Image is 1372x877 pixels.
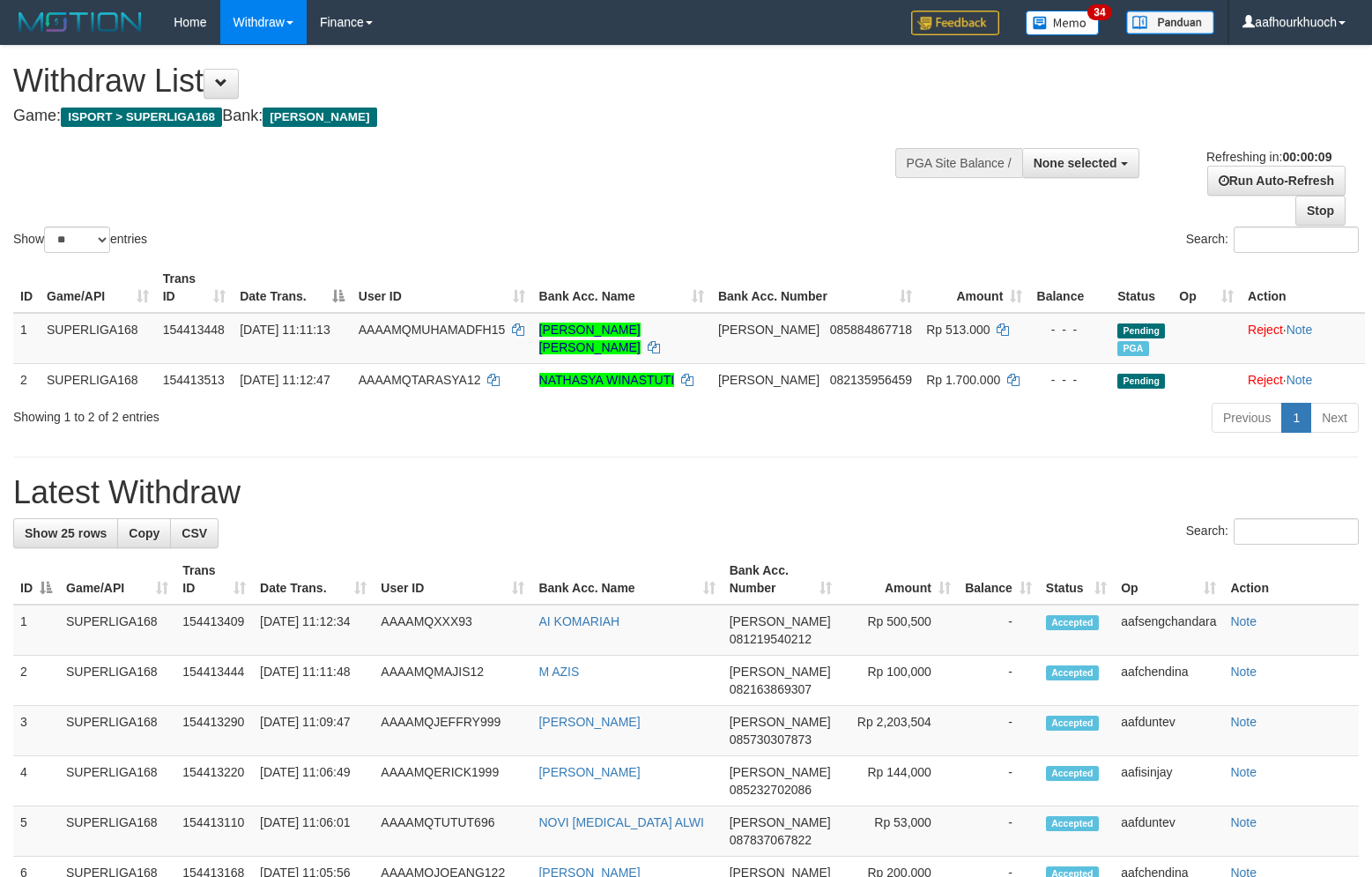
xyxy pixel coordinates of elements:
[374,706,531,756] td: AAAAMQJEFFRY999
[359,373,481,387] span: AAAAMQTARASYA12
[1117,323,1165,338] span: Pending
[538,765,640,779] a: [PERSON_NAME]
[1117,341,1148,356] span: Marked by aafsengchandara
[1234,518,1359,545] input: Search:
[13,554,59,605] th: ID: activate to sort column descending
[13,263,40,313] th: ID
[59,605,175,656] td: SUPERLIGA168
[13,63,897,99] h1: Withdraw List
[1022,148,1139,178] button: None selected
[730,732,812,747] span: Copy 085730307873 to clipboard
[253,806,374,857] td: [DATE] 11:06:01
[175,756,253,806] td: 154413220
[1230,614,1257,628] a: Note
[1117,374,1165,389] span: Pending
[352,263,532,313] th: User ID: activate to sort column ascending
[1046,716,1099,731] span: Accepted
[718,323,819,337] span: [PERSON_NAME]
[1230,665,1257,679] a: Note
[13,656,59,706] td: 2
[59,554,175,605] th: Game/API: activate to sort column ascending
[59,756,175,806] td: SUPERLIGA168
[926,373,1000,387] span: Rp 1.700.000
[532,263,711,313] th: Bank Acc. Name: activate to sort column ascending
[13,108,897,125] h4: Game: Bank:
[1114,554,1223,605] th: Op: activate to sort column ascending
[240,373,330,387] span: [DATE] 11:12:47
[1029,263,1110,313] th: Balance
[730,765,831,779] span: [PERSON_NAME]
[839,706,957,756] td: Rp 2,203,504
[233,263,352,313] th: Date Trans.: activate to sort column descending
[1206,150,1331,164] span: Refreshing in:
[163,373,225,387] span: 154413513
[175,554,253,605] th: Trans ID: activate to sort column ascending
[13,756,59,806] td: 4
[59,806,175,857] td: SUPERLIGA168
[895,148,1022,178] div: PGA Site Balance /
[538,815,703,829] a: NOVI [MEDICAL_DATA] ALWI
[175,656,253,706] td: 154413444
[13,605,59,656] td: 1
[1287,323,1313,337] a: Note
[117,518,171,548] a: Copy
[1230,715,1257,729] a: Note
[1295,196,1346,226] a: Stop
[240,323,330,337] span: [DATE] 11:11:13
[730,815,831,829] span: [PERSON_NAME]
[1287,373,1313,387] a: Note
[374,806,531,857] td: AAAAMQTUTUT696
[919,263,1029,313] th: Amount: activate to sort column ascending
[1114,605,1223,656] td: aafsengchandara
[1281,403,1311,433] a: 1
[539,323,641,354] a: [PERSON_NAME] [PERSON_NAME]
[958,756,1039,806] td: -
[839,756,957,806] td: Rp 144,000
[13,9,147,35] img: MOTION_logo.png
[1241,263,1365,313] th: Action
[182,526,207,540] span: CSV
[1172,263,1241,313] th: Op: activate to sort column ascending
[839,605,957,656] td: Rp 500,500
[1087,4,1111,20] span: 34
[253,706,374,756] td: [DATE] 11:09:47
[40,363,156,396] td: SUPERLIGA168
[1248,373,1283,387] a: Reject
[175,706,253,756] td: 154413290
[538,715,640,729] a: [PERSON_NAME]
[61,108,222,127] span: ISPORT > SUPERLIGA168
[13,706,59,756] td: 3
[1248,323,1283,337] a: Reject
[1126,11,1214,34] img: panduan.png
[175,605,253,656] td: 154413409
[13,401,559,426] div: Showing 1 to 2 of 2 entries
[1282,150,1331,164] strong: 00:00:09
[374,554,531,605] th: User ID: activate to sort column ascending
[13,227,147,253] label: Show entries
[1207,166,1346,196] a: Run Auto-Refresh
[1241,363,1365,396] td: ·
[839,656,957,706] td: Rp 100,000
[1230,765,1257,779] a: Note
[958,656,1039,706] td: -
[129,526,159,540] span: Copy
[40,263,156,313] th: Game/API: activate to sort column ascending
[1186,227,1359,253] label: Search:
[730,614,831,628] span: [PERSON_NAME]
[1046,615,1099,630] span: Accepted
[253,554,374,605] th: Date Trans.: activate to sort column ascending
[730,665,831,679] span: [PERSON_NAME]
[1114,806,1223,857] td: aafduntev
[25,526,107,540] span: Show 25 rows
[40,313,156,364] td: SUPERLIGA168
[13,806,59,857] td: 5
[958,554,1039,605] th: Balance: activate to sort column ascending
[1212,403,1282,433] a: Previous
[253,756,374,806] td: [DATE] 11:06:49
[926,323,990,337] span: Rp 513.000
[539,373,675,387] a: NATHASYA WINASTUTI
[374,656,531,706] td: AAAAMQMAJIS12
[1034,156,1117,170] span: None selected
[1241,313,1365,364] td: ·
[1114,756,1223,806] td: aafisinjay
